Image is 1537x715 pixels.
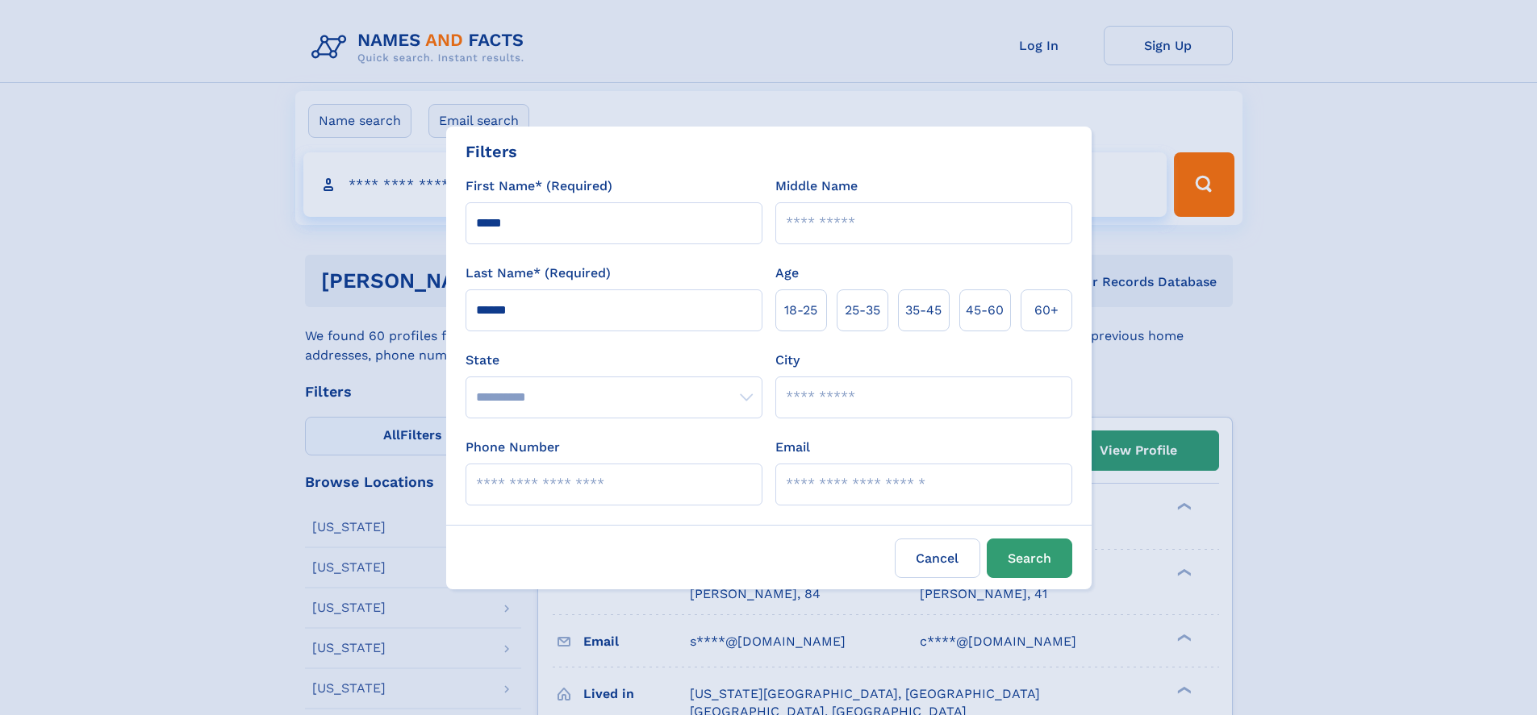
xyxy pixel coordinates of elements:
label: Age [775,264,799,283]
label: Middle Name [775,177,858,196]
label: State [466,351,762,370]
div: Filters [466,139,517,164]
span: 60+ [1034,301,1059,320]
span: 45‑60 [966,301,1004,320]
label: Email [775,438,810,457]
label: City [775,351,800,370]
label: Phone Number [466,438,560,457]
label: Cancel [895,538,980,578]
span: 35‑45 [905,301,942,320]
label: First Name* (Required) [466,177,612,196]
button: Search [987,538,1072,578]
span: 18‑25 [784,301,817,320]
label: Last Name* (Required) [466,264,611,283]
span: 25‑35 [845,301,880,320]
